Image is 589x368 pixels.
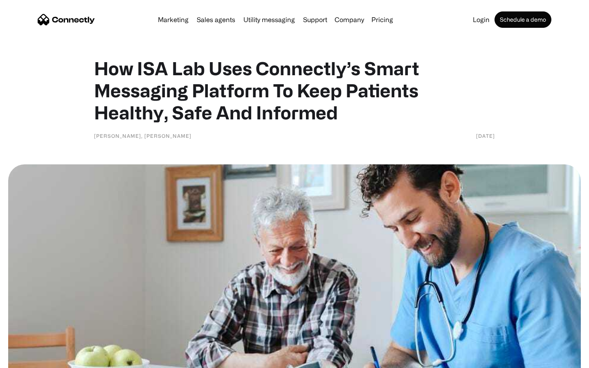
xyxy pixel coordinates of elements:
[476,132,495,140] div: [DATE]
[8,354,49,365] aside: Language selected: English
[16,354,49,365] ul: Language list
[193,16,238,23] a: Sales agents
[495,11,551,28] a: Schedule a demo
[470,16,493,23] a: Login
[155,16,192,23] a: Marketing
[94,132,191,140] div: [PERSON_NAME], [PERSON_NAME]
[300,16,330,23] a: Support
[94,57,495,123] h1: How ISA Lab Uses Connectly’s Smart Messaging Platform To Keep Patients Healthy, Safe And Informed
[240,16,298,23] a: Utility messaging
[335,14,364,25] div: Company
[368,16,396,23] a: Pricing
